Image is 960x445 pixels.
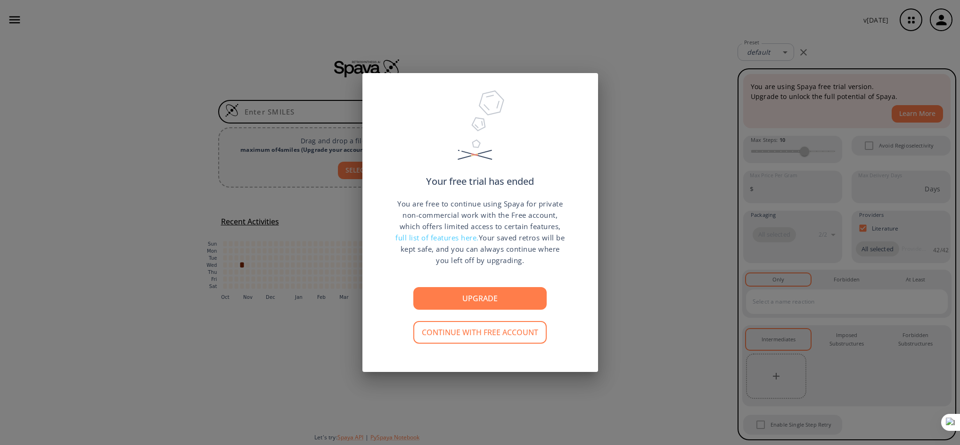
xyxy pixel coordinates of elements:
p: You are free to continue using Spaya for private non-commercial work with the Free account, which... [395,198,565,266]
p: Your free trial has ended [426,177,534,186]
span: full list of features here. [395,233,479,242]
img: Trial Ended [453,87,507,177]
button: Upgrade [413,287,547,310]
button: Continue with free account [413,321,547,344]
